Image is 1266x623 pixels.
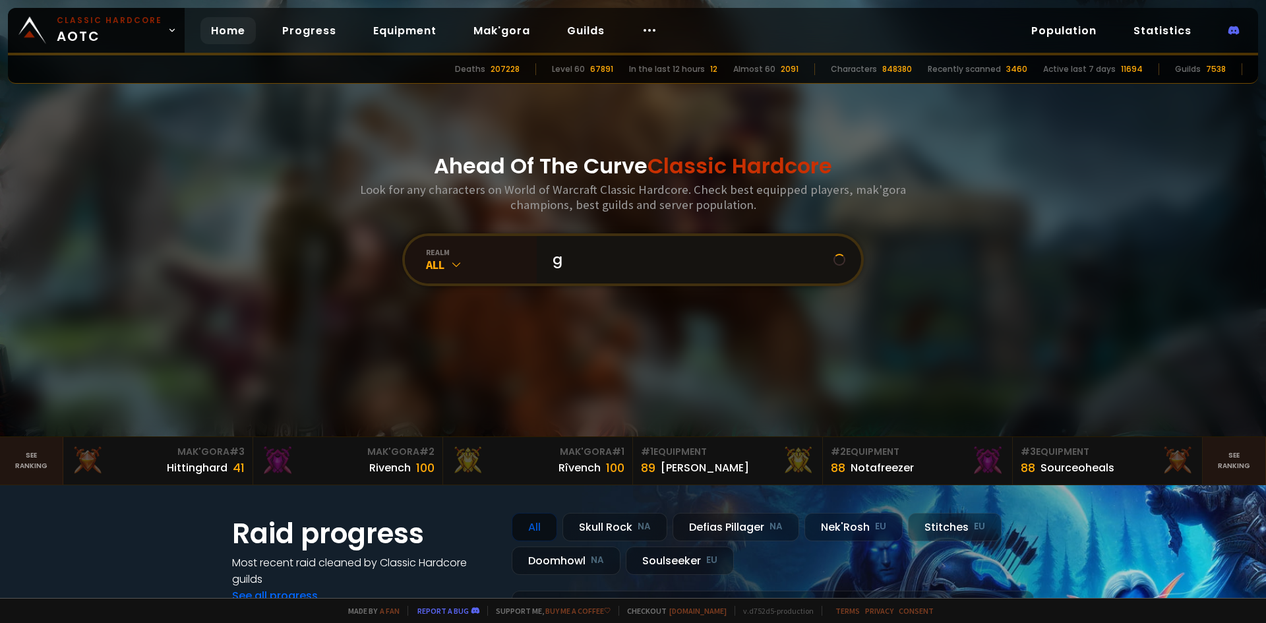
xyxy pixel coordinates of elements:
[455,63,485,75] div: Deaths
[1043,63,1116,75] div: Active last 7 days
[416,459,435,477] div: 100
[426,257,537,272] div: All
[463,17,541,44] a: Mak'gora
[57,15,162,26] small: Classic Hardcore
[545,236,833,283] input: Search a character...
[1040,460,1114,476] div: Sourceoheals
[908,513,1002,541] div: Stitches
[706,554,717,567] small: EU
[928,63,1001,75] div: Recently scanned
[641,445,653,458] span: # 1
[735,606,814,616] span: v. d752d5 - production
[545,606,611,616] a: Buy me a coffee
[557,17,615,44] a: Guilds
[71,445,245,459] div: Mak'Gora
[835,606,860,616] a: Terms
[633,437,823,485] a: #1Equipment89[PERSON_NAME]
[831,63,877,75] div: Characters
[380,606,400,616] a: a fan
[769,520,783,533] small: NA
[851,460,914,476] div: Notafreezer
[1021,459,1035,477] div: 88
[363,17,447,44] a: Equipment
[606,459,624,477] div: 100
[261,445,435,459] div: Mak'Gora
[232,554,496,587] h4: Most recent raid cleaned by Classic Hardcore guilds
[823,437,1013,485] a: #2Equipment88Notafreezer
[491,63,520,75] div: 207228
[167,460,227,476] div: Hittinghard
[558,460,601,476] div: Rîvench
[1006,63,1027,75] div: 3460
[590,63,613,75] div: 67891
[1021,445,1194,459] div: Equipment
[629,63,705,75] div: In the last 12 hours
[1175,63,1201,75] div: Guilds
[419,445,435,458] span: # 2
[233,459,245,477] div: 41
[355,182,911,212] h3: Look for any characters on World of Warcraft Classic Hardcore. Check best equipped players, mak'g...
[974,520,985,533] small: EU
[1121,63,1143,75] div: 11694
[710,63,717,75] div: 12
[626,547,734,575] div: Soulseeker
[552,63,585,75] div: Level 60
[831,459,845,477] div: 88
[1203,437,1266,485] a: Seeranking
[882,63,912,75] div: 848380
[618,606,727,616] span: Checkout
[272,17,347,44] a: Progress
[63,437,253,485] a: Mak'Gora#3Hittinghard41
[451,445,624,459] div: Mak'Gora
[512,547,620,575] div: Doomhowl
[232,588,318,603] a: See all progress
[661,460,749,476] div: [PERSON_NAME]
[641,445,814,459] div: Equipment
[865,606,893,616] a: Privacy
[1123,17,1202,44] a: Statistics
[831,445,1004,459] div: Equipment
[1206,63,1226,75] div: 7538
[426,247,537,257] div: realm
[434,150,832,182] h1: Ahead Of The Curve
[232,513,496,554] h1: Raid progress
[253,437,443,485] a: Mak'Gora#2Rivench100
[1021,17,1107,44] a: Population
[1013,437,1203,485] a: #3Equipment88Sourceoheals
[669,606,727,616] a: [DOMAIN_NAME]
[733,63,775,75] div: Almost 60
[340,606,400,616] span: Made by
[638,520,651,533] small: NA
[673,513,799,541] div: Defias Pillager
[443,437,633,485] a: Mak'Gora#1Rîvench100
[899,606,934,616] a: Consent
[487,606,611,616] span: Support me,
[1021,445,1036,458] span: # 3
[648,151,832,181] span: Classic Hardcore
[229,445,245,458] span: # 3
[417,606,469,616] a: Report a bug
[369,460,411,476] div: Rivench
[612,445,624,458] span: # 1
[57,15,162,46] span: AOTC
[562,513,667,541] div: Skull Rock
[591,554,604,567] small: NA
[641,459,655,477] div: 89
[512,513,557,541] div: All
[831,445,846,458] span: # 2
[8,8,185,53] a: Classic HardcoreAOTC
[875,520,886,533] small: EU
[200,17,256,44] a: Home
[804,513,903,541] div: Nek'Rosh
[781,63,799,75] div: 2091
